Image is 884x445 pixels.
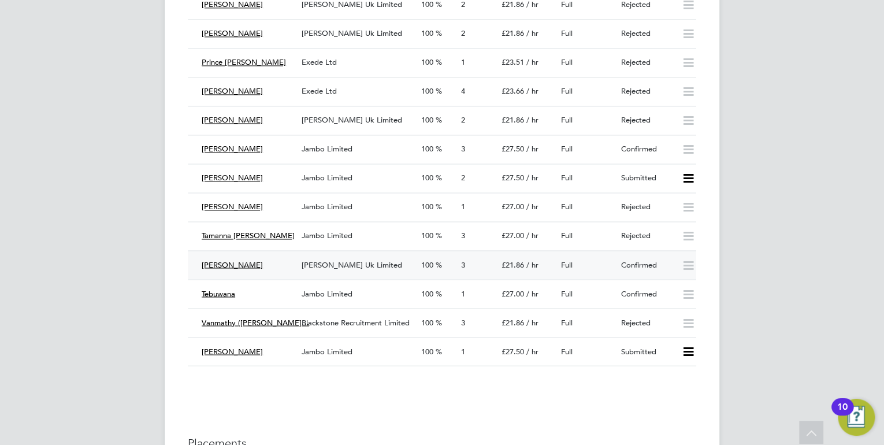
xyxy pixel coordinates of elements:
[461,317,465,327] span: 3
[421,28,433,38] span: 100
[202,173,263,183] span: [PERSON_NAME]
[616,198,677,217] div: Rejected
[561,288,573,298] span: Full
[421,115,433,125] span: 100
[202,144,263,154] span: [PERSON_NAME]
[461,86,465,96] span: 4
[526,317,538,327] span: / hr
[526,57,538,67] span: / hr
[302,346,352,356] span: Jambo Limited
[616,53,677,72] div: Rejected
[561,259,573,269] span: Full
[461,28,465,38] span: 2
[202,115,263,125] span: [PERSON_NAME]
[616,169,677,188] div: Submitted
[561,144,573,154] span: Full
[561,231,573,240] span: Full
[461,346,465,356] span: 1
[202,346,263,356] span: [PERSON_NAME]
[526,259,538,269] span: / hr
[421,144,433,154] span: 100
[461,144,465,154] span: 3
[616,313,677,332] div: Rejected
[461,288,465,298] span: 1
[501,57,523,67] span: £23.51
[526,202,538,212] span: / hr
[202,317,309,327] span: Vanmathy ([PERSON_NAME]…
[461,259,465,269] span: 3
[501,259,523,269] span: £21.86
[501,115,523,125] span: £21.86
[501,231,523,240] span: £27.00
[302,57,337,67] span: Exede Ltd
[616,82,677,101] div: Rejected
[501,144,523,154] span: £27.50
[202,86,263,96] span: [PERSON_NAME]
[421,259,433,269] span: 100
[561,317,573,327] span: Full
[561,173,573,183] span: Full
[561,346,573,356] span: Full
[421,346,433,356] span: 100
[302,173,352,183] span: Jambo Limited
[421,173,433,183] span: 100
[561,202,573,212] span: Full
[501,86,523,96] span: £23.66
[302,288,352,298] span: Jambo Limited
[526,231,538,240] span: / hr
[302,202,352,212] span: Jambo Limited
[616,284,677,303] div: Confirmed
[526,346,538,356] span: / hr
[526,173,538,183] span: / hr
[461,202,465,212] span: 1
[302,28,402,38] span: [PERSON_NAME] Uk Limited
[501,288,523,298] span: £27.00
[501,317,523,327] span: £21.86
[202,259,263,269] span: [PERSON_NAME]
[526,86,538,96] span: / hr
[616,342,677,361] div: Submitted
[616,255,677,275] div: Confirmed
[561,86,573,96] span: Full
[202,57,286,67] span: Prince [PERSON_NAME]
[616,227,677,246] div: Rejected
[421,202,433,212] span: 100
[501,346,523,356] span: £27.50
[461,173,465,183] span: 2
[302,259,402,269] span: [PERSON_NAME] Uk Limited
[561,115,573,125] span: Full
[501,28,523,38] span: £21.86
[461,115,465,125] span: 2
[526,144,538,154] span: / hr
[526,288,538,298] span: / hr
[461,231,465,240] span: 3
[526,115,538,125] span: / hr
[837,407,848,422] div: 10
[302,231,352,240] span: Jambo Limited
[616,111,677,130] div: Rejected
[501,202,523,212] span: £27.00
[616,140,677,159] div: Confirmed
[421,86,433,96] span: 100
[561,57,573,67] span: Full
[202,231,295,240] span: Tamanna [PERSON_NAME]
[421,57,433,67] span: 100
[838,399,875,436] button: Open Resource Center, 10 new notifications
[421,317,433,327] span: 100
[526,28,538,38] span: / hr
[616,24,677,43] div: Rejected
[302,86,337,96] span: Exede Ltd
[501,173,523,183] span: £27.50
[302,317,410,327] span: Blackstone Recruitment Limited
[202,28,263,38] span: [PERSON_NAME]
[421,288,433,298] span: 100
[202,202,263,212] span: [PERSON_NAME]
[421,231,433,240] span: 100
[302,115,402,125] span: [PERSON_NAME] Uk Limited
[561,28,573,38] span: Full
[202,288,235,298] span: Tebuwana
[302,144,352,154] span: Jambo Limited
[461,57,465,67] span: 1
